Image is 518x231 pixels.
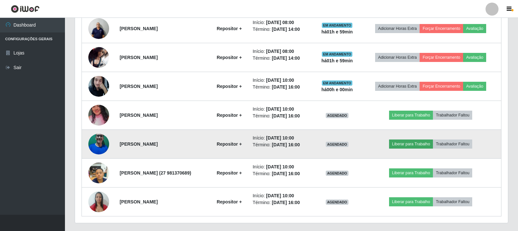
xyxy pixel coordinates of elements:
button: Adicionar Horas Extra [375,53,420,62]
strong: Repositor + [217,199,242,204]
strong: há 01 h e 59 min [322,29,353,34]
button: Forçar Encerramento [420,53,463,62]
button: Liberar para Trabalho [389,140,433,149]
span: EM ANDAMENTO [322,52,353,57]
li: Término: [253,55,310,62]
time: [DATE] 08:00 [266,20,294,25]
button: Forçar Encerramento [420,82,463,91]
strong: [PERSON_NAME] [120,55,158,60]
time: [DATE] 16:00 [272,113,300,118]
time: [DATE] 08:00 [266,49,294,54]
time: [DATE] 10:00 [266,164,294,169]
img: 1753374909353.jpeg [88,188,109,215]
li: Término: [253,199,310,206]
strong: [PERSON_NAME] [120,113,158,118]
li: Início: [253,77,310,84]
strong: há 00 h e 00 min [322,87,353,92]
time: [DATE] 16:00 [272,142,300,147]
strong: Repositor + [217,113,242,118]
button: Avaliação [463,24,486,33]
button: Liberar para Trabalho [389,168,433,177]
span: AGENDADO [326,142,348,147]
li: Término: [253,170,310,177]
strong: Repositor + [217,170,242,176]
li: Início: [253,19,310,26]
time: [DATE] 16:00 [272,171,300,176]
strong: [PERSON_NAME] [120,84,158,89]
button: Adicionar Horas Extra [375,82,420,91]
li: Início: [253,135,310,141]
span: EM ANDAMENTO [322,80,353,86]
button: Forçar Encerramento [420,24,463,33]
strong: Repositor + [217,84,242,89]
strong: [PERSON_NAME] (27 981370689) [120,170,191,176]
span: EM ANDAMENTO [322,23,353,28]
time: [DATE] 16:00 [272,200,300,205]
li: Término: [253,84,310,91]
button: Trabalhador Faltou [433,168,472,177]
img: CoreUI Logo [11,5,40,13]
li: Início: [253,192,310,199]
button: Trabalhador Faltou [433,111,472,120]
strong: [PERSON_NAME] [120,26,158,31]
button: Adicionar Horas Extra [375,24,420,33]
button: Liberar para Trabalho [389,111,433,120]
button: Avaliação [463,82,486,91]
img: 1757352039197.jpeg [88,47,109,68]
strong: Repositor + [217,55,242,60]
strong: [PERSON_NAME] [120,141,158,147]
strong: há 01 h e 59 min [322,58,353,63]
button: Liberar para Trabalho [389,197,433,206]
img: 1748546544692.jpeg [88,97,109,134]
time: [DATE] 10:00 [266,106,294,112]
li: Término: [253,26,310,33]
span: AGENDADO [326,171,348,176]
img: 1755367565245.jpeg [88,159,109,187]
li: Início: [253,106,310,113]
time: [DATE] 10:00 [266,78,294,83]
li: Início: [253,164,310,170]
strong: [PERSON_NAME] [120,199,158,204]
strong: Repositor + [217,141,242,147]
time: [DATE] 14:00 [272,55,300,61]
time: [DATE] 16:00 [272,84,300,90]
span: AGENDADO [326,200,348,205]
button: Avaliação [463,53,486,62]
li: Início: [253,48,310,55]
img: 1754951797627.jpeg [88,15,109,42]
time: [DATE] 10:00 [266,193,294,198]
time: [DATE] 14:00 [272,27,300,32]
time: [DATE] 10:00 [266,135,294,140]
button: Trabalhador Faltou [433,197,472,206]
li: Término: [253,113,310,119]
button: Trabalhador Faltou [433,140,472,149]
span: AGENDADO [326,113,348,118]
strong: Repositor + [217,26,242,31]
li: Término: [253,141,310,148]
img: 1747575211019.jpeg [88,72,109,100]
img: 1748271032440.jpeg [88,130,109,158]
